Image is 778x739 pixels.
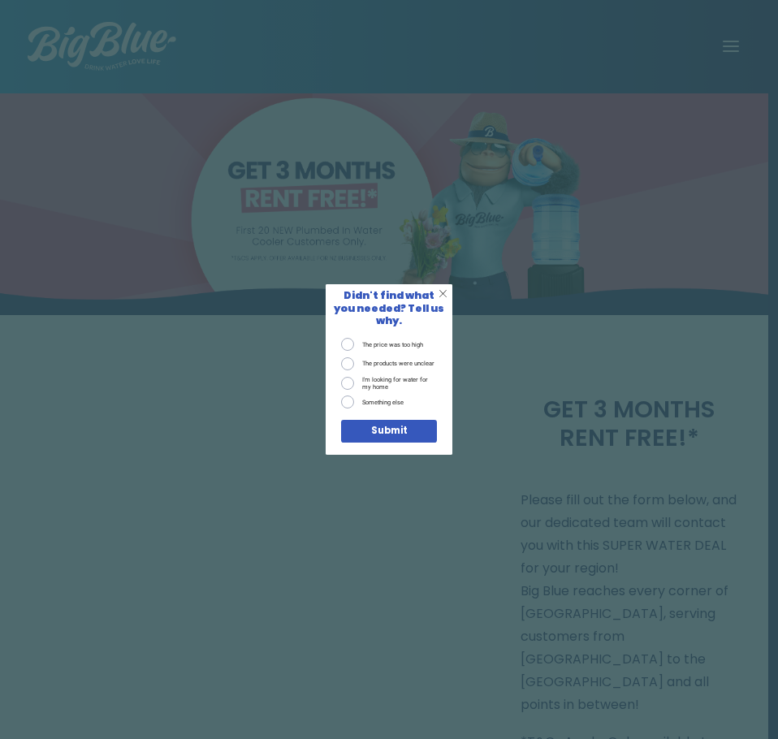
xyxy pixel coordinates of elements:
[341,357,434,370] label: The products were unclear
[439,287,447,300] span: X
[334,288,444,327] span: Didn't find what you needed? Tell us why.
[371,424,408,437] span: Submit
[341,395,404,408] label: Something else
[341,338,423,351] label: The price was too high
[341,376,437,391] label: I'm looking for water for my home
[671,632,755,716] iframe: Chatbot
